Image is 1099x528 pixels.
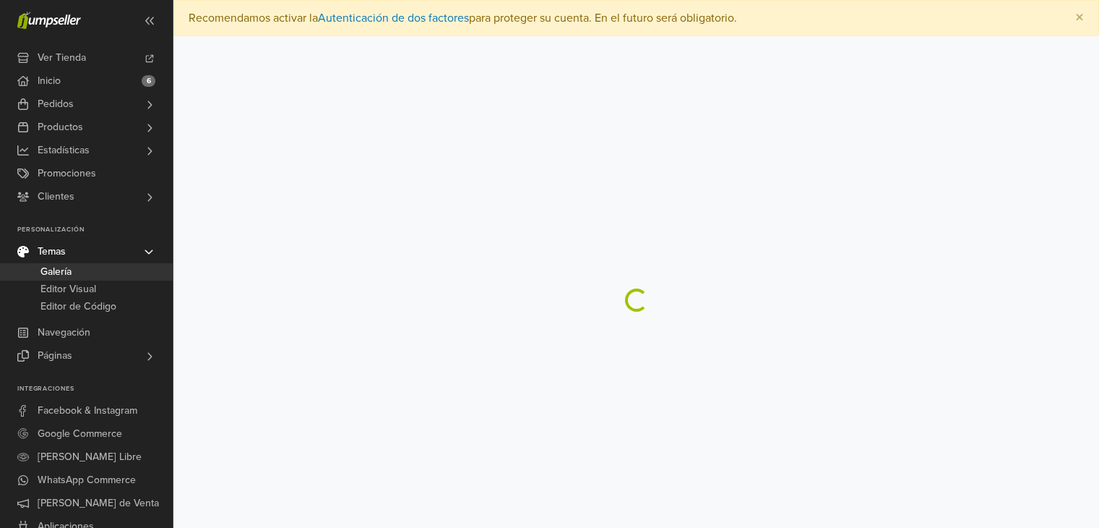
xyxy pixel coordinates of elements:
span: Páginas [38,344,72,367]
span: Navegación [38,321,90,344]
button: Close [1061,1,1098,35]
span: [PERSON_NAME] Libre [38,446,142,469]
span: Pedidos [38,93,74,116]
span: [PERSON_NAME] de Venta [38,492,159,515]
span: Facebook & Instagram [38,399,137,422]
span: Editor Visual [40,281,96,298]
span: WhatsApp Commerce [38,469,136,492]
span: Productos [38,116,83,139]
span: Inicio [38,69,61,93]
span: Temas [38,240,66,263]
span: Clientes [38,185,74,208]
span: Ver Tienda [38,46,86,69]
p: Integraciones [17,385,173,393]
p: Personalización [17,226,173,234]
span: 6 [142,75,155,87]
span: Promociones [38,162,96,185]
span: Google Commerce [38,422,122,446]
span: Galería [40,263,72,281]
span: Editor de Código [40,298,116,315]
span: × [1075,7,1084,28]
span: Estadísticas [38,139,90,162]
a: Autenticación de dos factores [318,11,469,25]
